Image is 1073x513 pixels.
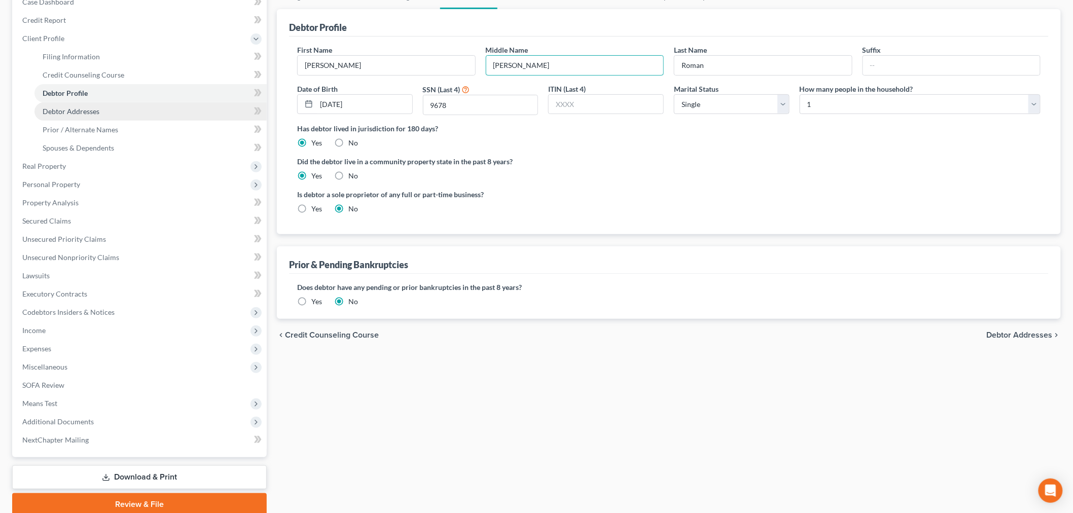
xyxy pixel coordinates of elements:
span: Secured Claims [22,216,71,225]
label: Suffix [863,45,881,55]
a: Debtor Profile [34,84,267,102]
span: Codebtors Insiders & Notices [22,308,115,316]
span: Property Analysis [22,198,79,207]
span: Spouses & Dependents [43,143,114,152]
div: Debtor Profile [289,21,347,33]
div: Prior & Pending Bankruptcies [289,259,408,271]
span: Real Property [22,162,66,170]
a: Secured Claims [14,212,267,230]
span: Client Profile [22,34,64,43]
span: Credit Counseling Course [285,331,379,339]
a: Credit Report [14,11,267,29]
button: Debtor Addresses chevron_right [987,331,1061,339]
a: Prior / Alternate Names [34,121,267,139]
label: No [348,297,358,307]
label: Yes [311,297,322,307]
label: Yes [311,171,322,181]
div: Open Intercom Messenger [1039,479,1063,503]
a: Executory Contracts [14,285,267,303]
label: Middle Name [486,45,528,55]
a: Lawsuits [14,267,267,285]
a: Property Analysis [14,194,267,212]
a: Debtor Addresses [34,102,267,121]
label: Last Name [674,45,707,55]
label: No [348,204,358,214]
span: Means Test [22,399,57,408]
label: ITIN (Last 4) [548,84,586,94]
a: Credit Counseling Course [34,66,267,84]
a: SOFA Review [14,376,267,394]
span: Debtor Addresses [43,107,99,116]
span: Credit Counseling Course [43,70,124,79]
span: Filing Information [43,52,100,61]
a: NextChapter Mailing [14,431,267,449]
label: How many people in the household? [800,84,913,94]
span: Miscellaneous [22,362,67,371]
i: chevron_left [277,331,285,339]
span: Credit Report [22,16,66,24]
span: Additional Documents [22,417,94,426]
label: SSN (Last 4) [423,84,460,95]
i: chevron_right [1053,331,1061,339]
a: Unsecured Priority Claims [14,230,267,248]
input: -- [674,56,852,75]
label: No [348,171,358,181]
span: NextChapter Mailing [22,435,89,444]
span: Prior / Alternate Names [43,125,118,134]
span: SOFA Review [22,381,64,389]
label: Yes [311,138,322,148]
button: chevron_left Credit Counseling Course [277,331,379,339]
input: XXXX [423,95,538,115]
label: Does debtor have any pending or prior bankruptcies in the past 8 years? [297,282,1041,292]
span: Expenses [22,344,51,353]
span: Executory Contracts [22,289,87,298]
input: M.I [486,56,664,75]
a: Download & Print [12,465,267,489]
label: Is debtor a sole proprietor of any full or part-time business? [297,189,664,200]
span: Debtor Profile [43,89,88,97]
span: Lawsuits [22,271,50,280]
label: Has debtor lived in jurisdiction for 180 days? [297,123,1041,134]
input: -- [863,56,1041,75]
label: No [348,138,358,148]
label: Yes [311,204,322,214]
input: XXXX [549,95,663,114]
span: Unsecured Nonpriority Claims [22,253,119,262]
a: Spouses & Dependents [34,139,267,157]
label: First Name [297,45,332,55]
a: Filing Information [34,48,267,66]
label: Did the debtor live in a community property state in the past 8 years? [297,156,1041,167]
a: Unsecured Nonpriority Claims [14,248,267,267]
label: Date of Birth [297,84,338,94]
span: Debtor Addresses [987,331,1053,339]
input: -- [298,56,475,75]
input: MM/DD/YYYY [316,95,412,114]
label: Marital Status [674,84,719,94]
span: Personal Property [22,180,80,189]
span: Income [22,326,46,335]
span: Unsecured Priority Claims [22,235,106,243]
